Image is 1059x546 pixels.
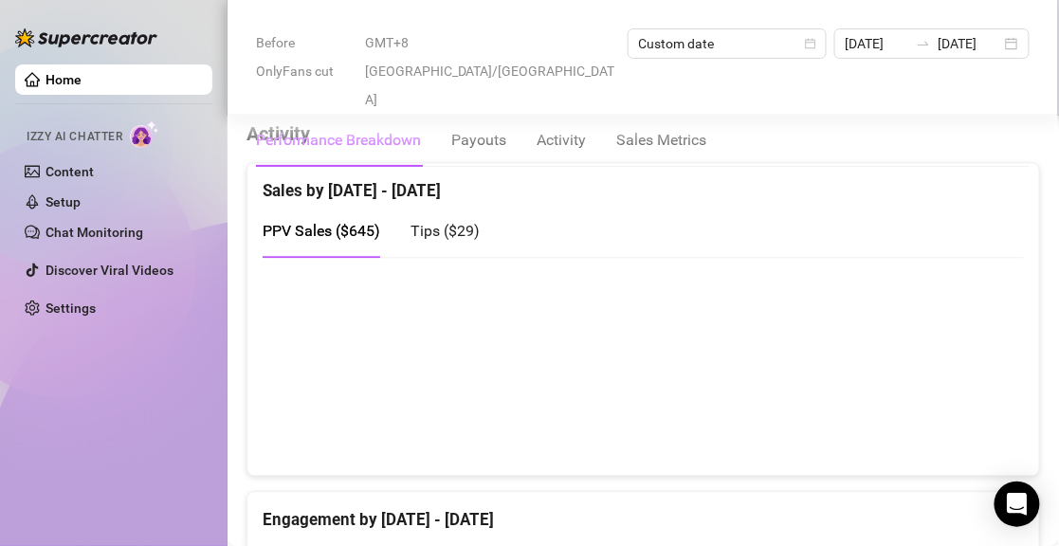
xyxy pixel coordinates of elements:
[263,222,380,240] span: PPV Sales ( $645 )
[46,263,173,278] a: Discover Viral Videos
[46,225,143,240] a: Chat Monitoring
[995,482,1040,527] div: Open Intercom Messenger
[451,129,506,152] div: Payouts
[263,492,1024,533] div: Engagement by [DATE] - [DATE]
[805,38,816,49] span: calendar
[537,129,586,152] div: Activity
[846,33,908,54] input: Start date
[639,29,815,58] span: Custom date
[256,28,354,85] span: Before OnlyFans cut
[246,120,1040,147] h4: Activity
[27,128,122,146] span: Izzy AI Chatter
[130,120,159,148] img: AI Chatter
[365,28,616,114] span: GMT+8 [GEOGRAPHIC_DATA]/[GEOGRAPHIC_DATA]
[46,194,81,209] a: Setup
[616,129,706,152] div: Sales Metrics
[916,36,931,51] span: swap-right
[263,163,1024,204] div: Sales by [DATE] - [DATE]
[916,36,931,51] span: to
[939,33,1001,54] input: End date
[46,72,82,87] a: Home
[46,300,96,316] a: Settings
[256,129,421,152] div: Performance Breakdown
[46,164,94,179] a: Content
[15,28,157,47] img: logo-BBDzfeDw.svg
[411,222,480,240] span: Tips ( $29 )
